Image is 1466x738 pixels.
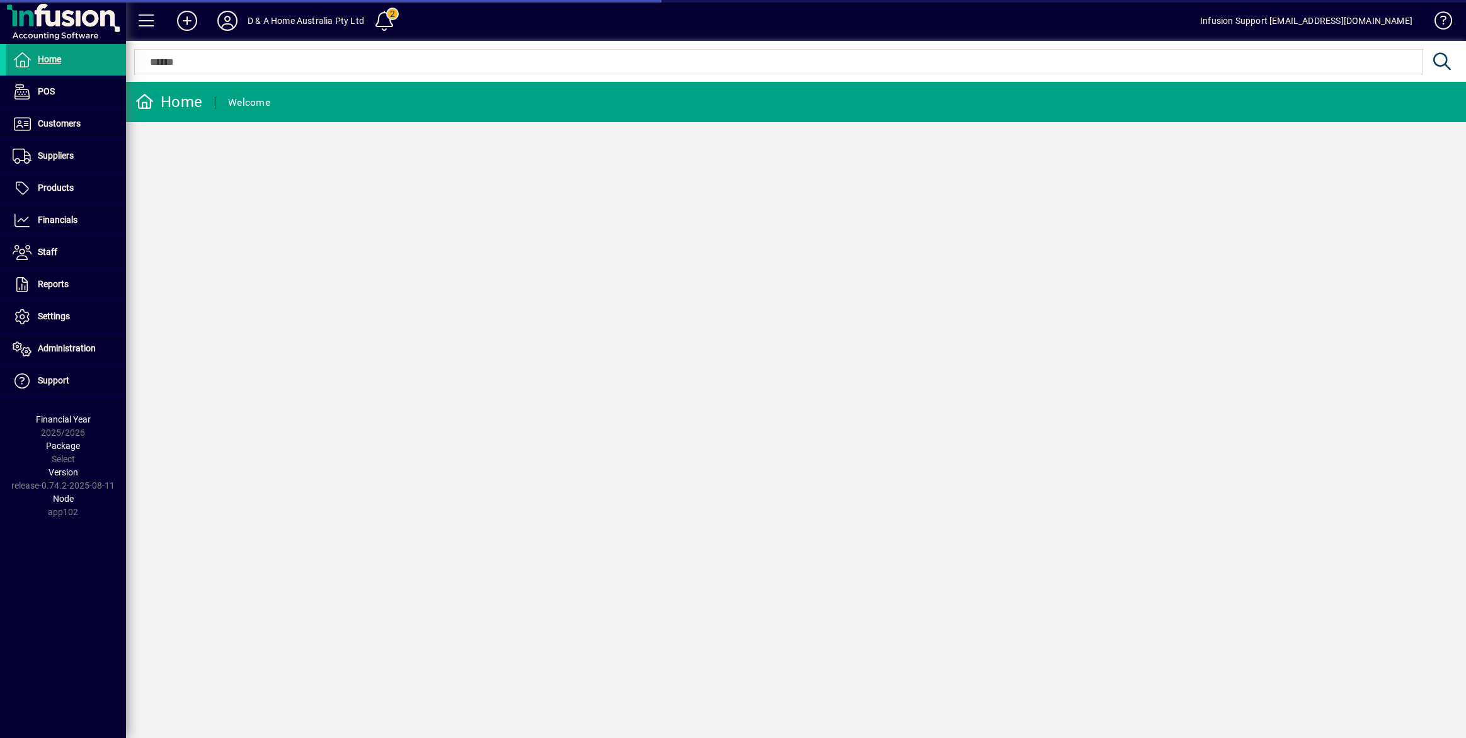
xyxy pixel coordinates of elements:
[38,150,74,161] span: Suppliers
[38,247,57,257] span: Staff
[46,441,80,451] span: Package
[6,365,126,397] a: Support
[38,54,61,64] span: Home
[38,279,69,289] span: Reports
[6,140,126,172] a: Suppliers
[38,215,77,225] span: Financials
[1200,11,1412,31] div: Infusion Support [EMAIL_ADDRESS][DOMAIN_NAME]
[38,118,81,128] span: Customers
[1425,3,1450,43] a: Knowledge Base
[6,269,126,300] a: Reports
[36,414,91,424] span: Financial Year
[135,92,202,112] div: Home
[53,494,74,504] span: Node
[38,343,96,353] span: Administration
[248,11,364,31] div: D & A Home Australia Pty Ltd
[6,301,126,332] a: Settings
[6,237,126,268] a: Staff
[6,76,126,108] a: POS
[38,375,69,385] span: Support
[228,93,270,113] div: Welcome
[38,183,74,193] span: Products
[6,333,126,365] a: Administration
[6,173,126,204] a: Products
[38,86,55,96] span: POS
[167,9,207,32] button: Add
[49,467,78,477] span: Version
[6,108,126,140] a: Customers
[207,9,248,32] button: Profile
[6,205,126,236] a: Financials
[38,311,70,321] span: Settings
